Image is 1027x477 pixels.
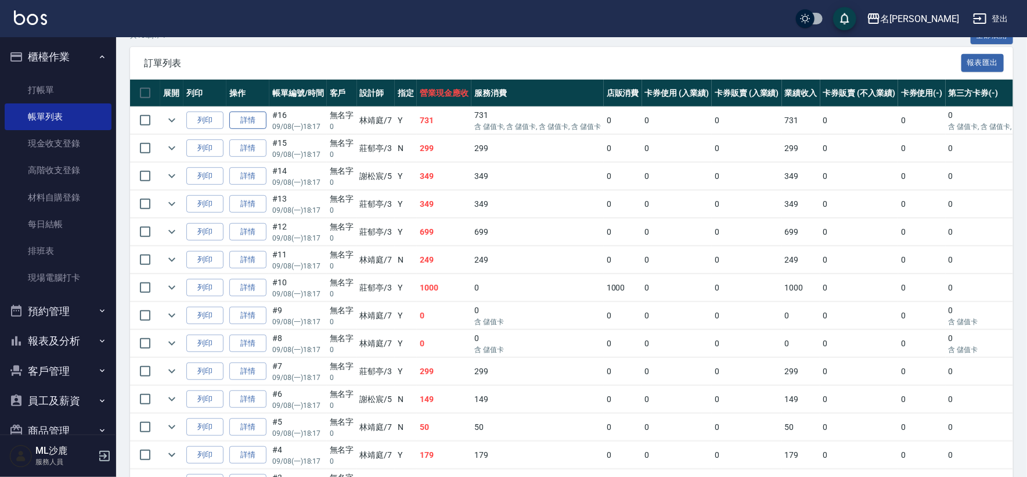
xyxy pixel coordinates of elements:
td: 莊郁亭 /3 [357,274,395,302]
p: 含 儲值卡 [474,317,601,327]
button: expand row [163,195,181,213]
td: 0 [604,191,642,218]
p: 0 [330,205,354,216]
p: 0 [330,428,354,439]
td: 莊郁亭 /3 [357,191,395,218]
button: expand row [163,223,181,241]
button: 列印 [186,363,224,381]
a: 材料自購登錄 [5,184,111,211]
th: 客戶 [327,80,357,107]
p: 0 [330,372,354,383]
td: 179 [782,442,820,469]
td: 299 [782,135,820,162]
td: 179 [417,442,471,469]
a: 詳情 [229,112,266,130]
td: 0 [712,191,782,218]
td: 349 [471,163,604,190]
td: #5 [269,414,327,441]
th: 卡券販賣 (入業績) [712,80,782,107]
td: 0 [712,442,782,469]
td: #11 [269,246,327,274]
button: save [833,7,856,30]
td: Y [395,302,417,329]
a: 詳情 [229,335,266,353]
button: 列印 [186,167,224,185]
a: 現金收支登錄 [5,130,111,157]
td: 林靖庭 /7 [357,442,395,469]
td: #14 [269,163,327,190]
p: 0 [330,400,354,411]
td: 1000 [604,274,642,302]
td: 0 [898,191,946,218]
td: 0 [642,274,712,302]
td: 0 [642,107,712,134]
td: 50 [782,414,820,441]
td: 149 [417,386,471,413]
td: 699 [417,218,471,246]
button: expand row [163,139,181,157]
p: 含 儲值卡, 含 儲值卡, 含 儲值卡, 含 儲值卡 [474,121,601,132]
td: 謝松宸 /5 [357,163,395,190]
div: 無名字 [330,277,354,289]
td: 0 [820,274,898,302]
td: 731 [782,107,820,134]
td: 0 [820,191,898,218]
td: 0 [712,274,782,302]
div: 無名字 [330,444,354,456]
p: 09/08 (一) 18:17 [272,177,324,188]
td: 149 [471,386,604,413]
td: 0 [604,218,642,246]
th: 營業現金應收 [417,80,471,107]
td: #13 [269,191,327,218]
td: 0 [712,163,782,190]
td: Y [395,358,417,385]
button: 列印 [186,139,224,157]
td: 179 [471,442,604,469]
td: 0 [471,302,604,329]
a: 打帳單 [5,77,111,103]
button: 列印 [186,251,224,269]
a: 帳單列表 [5,103,111,130]
td: 0 [898,246,946,274]
div: 無名字 [330,388,354,400]
div: 無名字 [330,332,354,345]
td: 299 [417,135,471,162]
td: 0 [898,274,946,302]
td: 0 [604,163,642,190]
td: 349 [782,191,820,218]
a: 詳情 [229,223,266,241]
button: 列印 [186,279,224,297]
button: expand row [163,112,181,129]
td: 299 [417,358,471,385]
a: 詳情 [229,307,266,325]
div: 無名字 [330,165,354,177]
button: expand row [163,335,181,352]
td: 0 [604,302,642,329]
div: 名[PERSON_NAME] [881,12,959,26]
td: 0 [820,358,898,385]
p: 0 [330,456,354,467]
a: 詳情 [229,251,266,269]
button: 列印 [186,390,224,408]
td: #7 [269,358,327,385]
img: Logo [14,10,47,25]
p: 0 [330,233,354,243]
button: 客戶管理 [5,356,111,386]
td: 0 [604,107,642,134]
td: 林靖庭 /7 [357,330,395,357]
button: 櫃檯作業 [5,42,111,72]
td: Y [395,274,417,302]
a: 排班表 [5,238,111,264]
td: 1000 [782,274,820,302]
td: #10 [269,274,327,302]
a: 每日結帳 [5,211,111,238]
td: 0 [642,163,712,190]
button: 員工及薪資 [5,386,111,416]
button: expand row [163,251,181,268]
th: 設計師 [357,80,395,107]
button: expand row [163,167,181,185]
td: 0 [898,414,946,441]
p: 09/08 (一) 18:17 [272,317,324,327]
button: 列印 [186,195,224,213]
td: 0 [642,246,712,274]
